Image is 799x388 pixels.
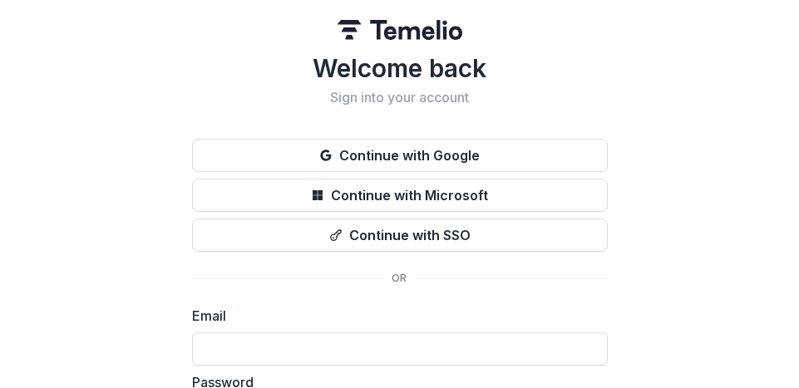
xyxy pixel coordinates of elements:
[192,139,608,172] button: Continue with Google
[192,53,608,83] h1: Welcome back
[192,90,608,106] h2: Sign into your account
[192,219,608,252] button: Continue with SSO
[338,20,462,40] img: Temelio
[192,306,598,326] label: Email
[192,179,608,212] button: Continue with Microsoft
